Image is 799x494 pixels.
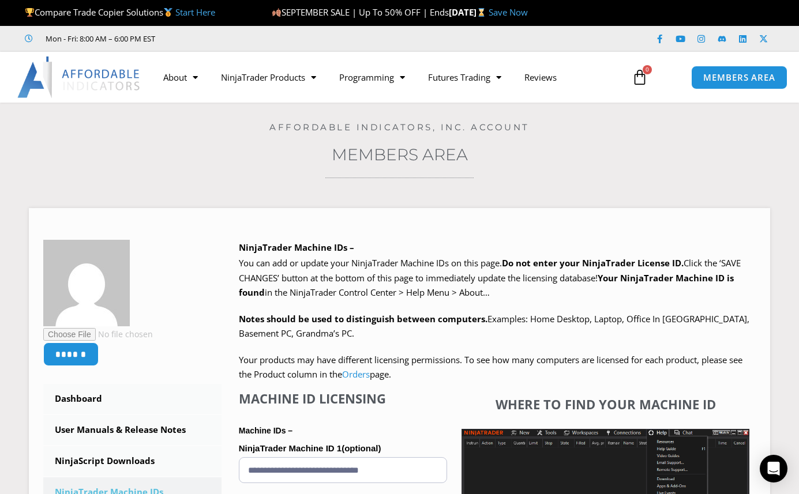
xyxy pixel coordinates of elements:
strong: Machine IDs – [239,426,292,435]
div: Open Intercom Messenger [760,455,787,482]
h4: Machine ID Licensing [239,391,448,406]
span: 0 [643,65,652,74]
img: ⌛ [477,8,486,17]
span: Click the ‘SAVE CHANGES’ button at the bottom of this page to immediately update the licensing da... [239,257,741,298]
b: Do not enter your NinjaTrader License ID. [502,257,684,269]
a: NinjaScript Downloads [43,446,222,476]
a: NinjaTrader Products [209,64,328,90]
iframe: Customer reviews powered by Trustpilot [171,33,344,44]
a: MEMBERS AREA [691,66,787,89]
img: 5ca4252bbf87fbb451b2b2cdf0638026093175817a4ebcd803b7ab6da011babf [43,240,130,326]
a: Save Now [489,6,528,18]
a: Programming [328,64,417,90]
img: 🥇 [164,8,172,17]
span: You can add or update your NinjaTrader Machine IDs on this page. [239,257,502,269]
span: Compare Trade Copier Solutions [25,6,215,18]
a: Orders [342,368,370,380]
img: 🏆 [25,8,34,17]
span: MEMBERS AREA [703,73,775,82]
nav: Menu [152,64,623,90]
span: Mon - Fri: 8:00 AM – 6:00 PM EST [43,32,155,46]
a: Start Here [175,6,215,18]
a: About [152,64,209,90]
span: (optional) [342,443,381,453]
h4: Where to find your Machine ID [462,397,749,412]
strong: Notes should be used to distinguish between computers. [239,313,487,325]
label: NinjaTrader Machine ID 1 [239,440,448,457]
span: Your products may have different licensing permissions. To see how many computers are licensed fo... [239,354,742,380]
strong: [DATE] [449,6,489,18]
img: LogoAI | Affordable Indicators – NinjaTrader [17,56,141,98]
span: Examples: Home Desktop, Laptop, Office In [GEOGRAPHIC_DATA], Basement PC, Grandma’s PC. [239,313,749,340]
a: 0 [614,61,665,94]
a: Members Area [332,145,468,164]
b: NinjaTrader Machine IDs – [239,242,354,253]
span: SEPTEMBER SALE | Up To 50% OFF | Ends [272,6,449,18]
img: 🍂 [272,8,281,17]
a: User Manuals & Release Notes [43,415,222,445]
a: Reviews [513,64,568,90]
a: Futures Trading [417,64,513,90]
a: Affordable Indicators, Inc. Account [269,122,530,133]
a: Dashboard [43,384,222,414]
